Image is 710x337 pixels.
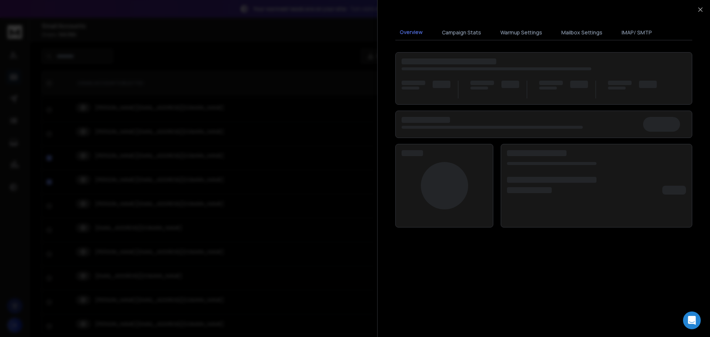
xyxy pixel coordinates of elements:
[683,311,701,329] div: Open Intercom Messenger
[496,24,547,41] button: Warmup Settings
[437,24,486,41] button: Campaign Stats
[617,24,656,41] button: IMAP/ SMTP
[395,24,427,41] button: Overview
[557,24,607,41] button: Mailbox Settings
